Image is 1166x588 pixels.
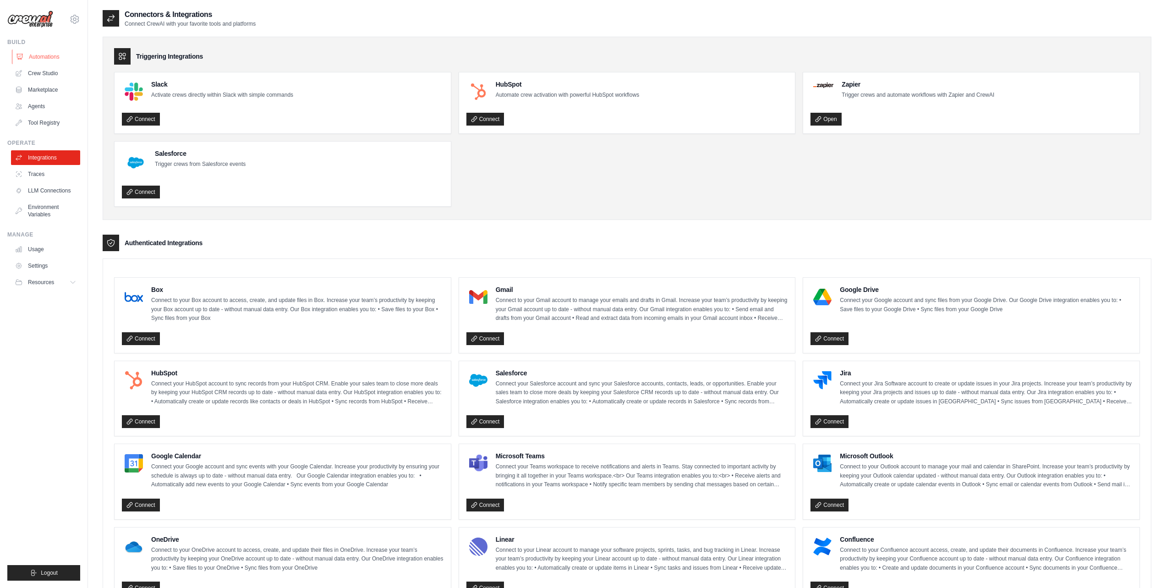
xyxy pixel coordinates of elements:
[28,279,54,286] span: Resources
[813,288,832,306] img: Google Drive Logo
[496,91,639,100] p: Automate crew activation with powerful HubSpot workflows
[12,49,81,64] a: Automations
[122,332,160,345] a: Connect
[122,113,160,126] a: Connect
[125,152,147,174] img: Salesforce Logo
[155,160,246,169] p: Trigger crews from Salesforce events
[151,368,443,378] h4: HubSpot
[810,415,848,428] a: Connect
[469,371,487,390] img: Salesforce Logo
[11,82,80,97] a: Marketplace
[125,454,143,473] img: Google Calendar Logo
[125,20,256,27] p: Connect CrewAI with your favorite tools and platforms
[469,288,487,306] img: Gmail Logo
[469,454,487,473] img: Microsoft Teams Logo
[11,66,80,81] a: Crew Studio
[41,569,58,577] span: Logout
[151,91,293,100] p: Activate crews directly within Slack with simple commands
[466,332,504,345] a: Connect
[7,38,80,46] div: Build
[125,9,256,20] h2: Connectors & Integrations
[496,80,639,89] h4: HubSpot
[469,538,487,556] img: Linear Logo
[840,285,1132,294] h4: Google Drive
[840,379,1132,407] p: Connect your Jira Software account to create or update issues in your Jira projects. Increase you...
[11,242,80,257] a: Usage
[466,499,504,511] a: Connect
[7,565,80,581] button: Logout
[125,371,143,390] img: HubSpot Logo
[840,462,1132,489] p: Connect to your Outlook account to manage your mail and calendar in SharePoint. Increase your tea...
[496,535,788,544] h4: Linear
[11,150,80,165] a: Integrations
[496,296,788,323] p: Connect to your Gmail account to manage your emails and drafts in Gmail. Increase your team’s pro...
[125,538,143,556] img: OneDrive Logo
[151,546,443,573] p: Connect to your OneDrive account to access, create, and update their files in OneDrive. Increase ...
[840,296,1132,314] p: Connect your Google account and sync files from your Google Drive. Our Google Drive integration e...
[7,11,53,28] img: Logo
[11,167,80,181] a: Traces
[122,499,160,511] a: Connect
[469,82,487,101] img: HubSpot Logo
[136,52,203,61] h3: Triggering Integrations
[496,462,788,489] p: Connect your Teams workspace to receive notifications and alerts in Teams. Stay connected to impo...
[496,379,788,407] p: Connect your Salesforce account and sync your Salesforce accounts, contacts, leads, or opportunit...
[813,82,833,88] img: Zapier Logo
[496,546,788,573] p: Connect to your Linear account to manage your software projects, sprints, tasks, and bug tracking...
[151,285,443,294] h4: Box
[813,454,832,473] img: Microsoft Outlook Logo
[155,149,246,158] h4: Salesforce
[840,368,1132,378] h4: Jira
[842,80,994,89] h4: Zapier
[810,499,848,511] a: Connect
[496,368,788,378] h4: Salesforce
[466,113,504,126] a: Connect
[840,535,1132,544] h4: Confluence
[11,99,80,114] a: Agents
[810,113,841,126] a: Open
[813,538,832,556] img: Confluence Logo
[842,91,994,100] p: Trigger crews and automate workflows with Zapier and CrewAI
[11,115,80,130] a: Tool Registry
[11,275,80,290] button: Resources
[496,451,788,461] h4: Microsoft Teams
[122,186,160,198] a: Connect
[840,451,1132,461] h4: Microsoft Outlook
[122,415,160,428] a: Connect
[11,258,80,273] a: Settings
[11,183,80,198] a: LLM Connections
[151,296,443,323] p: Connect to your Box account to access, create, and update files in Box. Increase your team’s prod...
[466,415,504,428] a: Connect
[7,139,80,147] div: Operate
[151,535,443,544] h4: OneDrive
[7,231,80,238] div: Manage
[151,451,443,461] h4: Google Calendar
[813,371,832,390] img: Jira Logo
[496,285,788,294] h4: Gmail
[11,200,80,222] a: Environment Variables
[810,332,848,345] a: Connect
[125,288,143,306] img: Box Logo
[125,238,203,247] h3: Authenticated Integrations
[151,80,293,89] h4: Slack
[151,462,443,489] p: Connect your Google account and sync events with your Google Calendar. Increase your productivity...
[840,546,1132,573] p: Connect to your Confluence account access, create, and update their documents in Confluence. Incr...
[151,379,443,407] p: Connect your HubSpot account to sync records from your HubSpot CRM. Enable your sales team to clo...
[125,82,143,101] img: Slack Logo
